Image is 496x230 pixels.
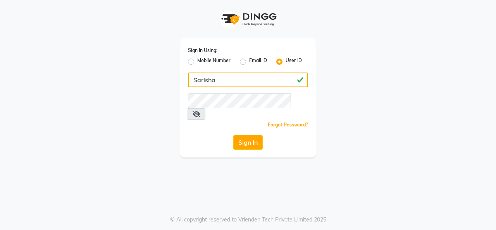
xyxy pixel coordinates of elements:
button: Sign In [233,135,263,150]
label: User ID [286,57,302,66]
label: Mobile Number [197,57,231,66]
input: Username [188,93,291,108]
input: Username [188,73,308,87]
a: Forgot Password? [268,122,308,128]
label: Sign In Using: [188,47,217,54]
label: Email ID [249,57,267,66]
img: logo1.svg [217,8,279,31]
